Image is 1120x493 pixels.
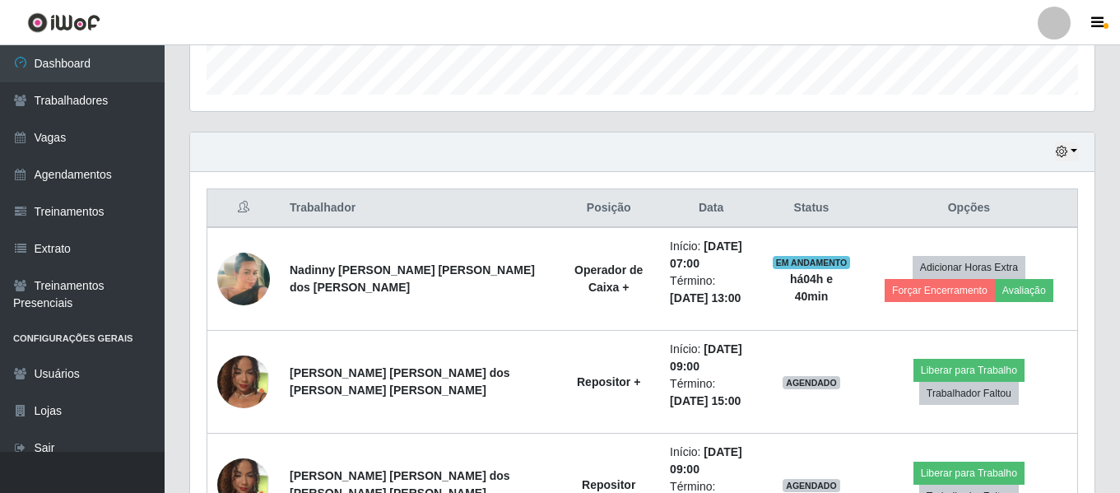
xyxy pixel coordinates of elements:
[670,272,752,307] li: Término:
[670,445,742,476] time: [DATE] 09:00
[762,189,861,228] th: Status
[670,291,741,305] time: [DATE] 13:00
[861,189,1078,228] th: Opções
[670,240,742,270] time: [DATE] 07:00
[783,376,840,389] span: AGENDADO
[670,341,752,375] li: Início:
[27,12,100,33] img: CoreUI Logo
[660,189,762,228] th: Data
[670,342,742,373] time: [DATE] 09:00
[670,444,752,478] li: Início:
[280,189,557,228] th: Trabalhador
[290,366,510,397] strong: [PERSON_NAME] [PERSON_NAME] dos [PERSON_NAME] [PERSON_NAME]
[913,462,1025,485] button: Liberar para Trabalho
[783,479,840,492] span: AGENDADO
[582,478,635,491] strong: Repositor
[217,232,270,326] img: 1755794776591.jpeg
[557,189,660,228] th: Posição
[217,335,270,429] img: 1757440763923.jpeg
[670,394,741,407] time: [DATE] 15:00
[670,375,752,410] li: Término:
[913,256,1025,279] button: Adicionar Horas Extra
[885,279,995,302] button: Forçar Encerramento
[577,375,640,388] strong: Repositor +
[790,272,833,303] strong: há 04 h e 40 min
[919,382,1019,405] button: Trabalhador Faltou
[290,263,535,294] strong: Nadinny [PERSON_NAME] [PERSON_NAME] dos [PERSON_NAME]
[574,263,643,294] strong: Operador de Caixa +
[773,256,851,269] span: EM ANDAMENTO
[995,279,1053,302] button: Avaliação
[913,359,1025,382] button: Liberar para Trabalho
[670,238,752,272] li: Início:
